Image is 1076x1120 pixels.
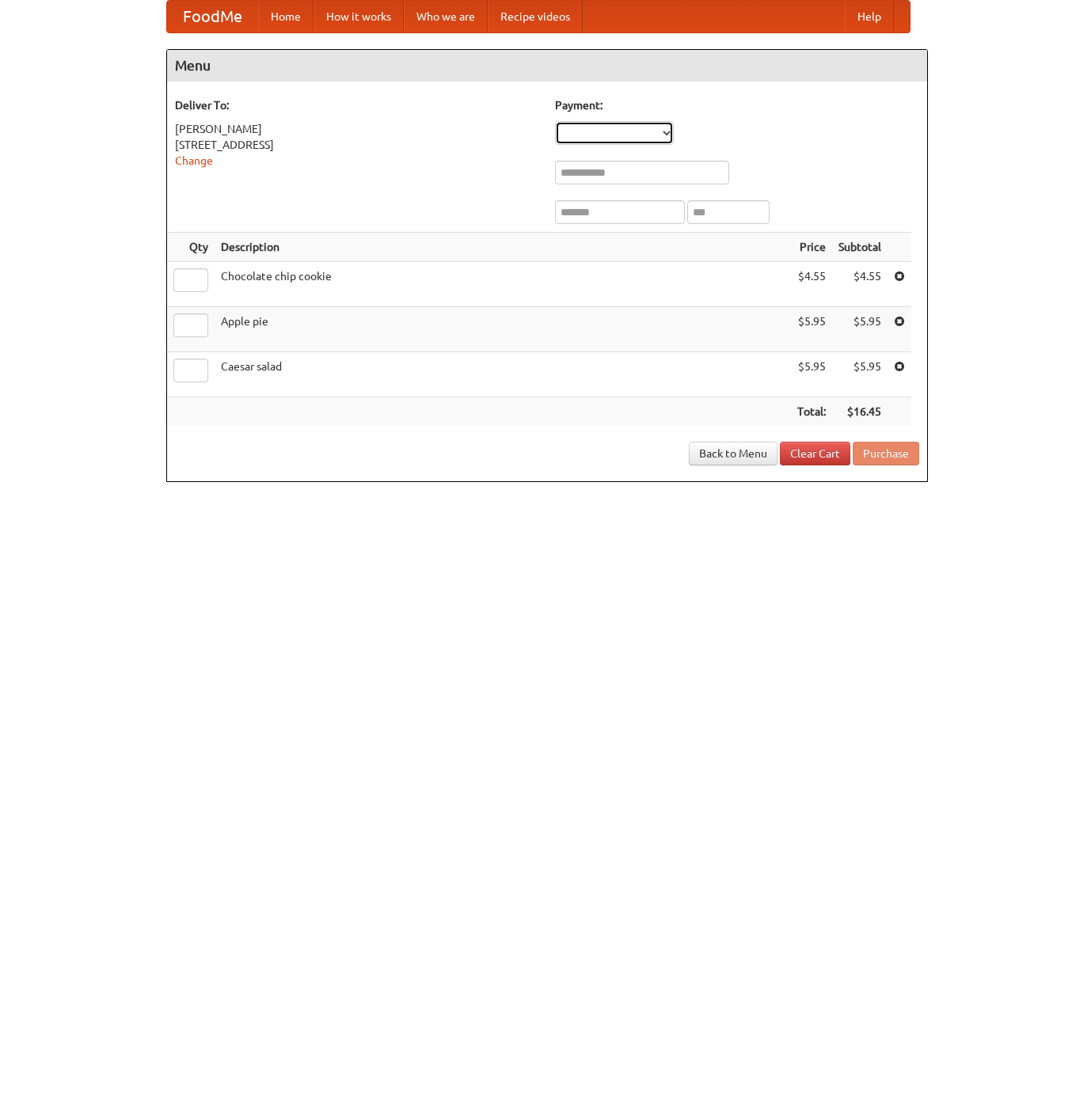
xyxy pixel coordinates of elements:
button: Purchase [853,442,919,465]
h5: Deliver To: [175,97,539,113]
td: $4.55 [791,262,832,307]
td: $5.95 [791,352,832,397]
a: Change [175,154,213,167]
td: Apple pie [215,307,791,352]
td: Chocolate chip cookie [215,262,791,307]
td: $4.55 [832,262,888,307]
div: [PERSON_NAME] [175,121,539,137]
th: Total: [791,397,832,427]
a: Home [258,1,314,32]
td: $5.95 [832,307,888,352]
td: Caesar salad [215,352,791,397]
th: Subtotal [832,233,888,262]
h4: Menu [167,50,927,82]
th: Qty [167,233,215,262]
a: Recipe videos [488,1,583,32]
th: Price [791,233,832,262]
td: $5.95 [832,352,888,397]
a: Help [845,1,894,32]
div: [STREET_ADDRESS] [175,137,539,153]
th: $16.45 [832,397,888,427]
a: FoodMe [167,1,258,32]
a: Who we are [404,1,488,32]
a: Clear Cart [780,442,850,465]
a: How it works [314,1,404,32]
a: Back to Menu [689,442,778,465]
h5: Payment: [555,97,919,113]
th: Description [215,233,791,262]
td: $5.95 [791,307,832,352]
